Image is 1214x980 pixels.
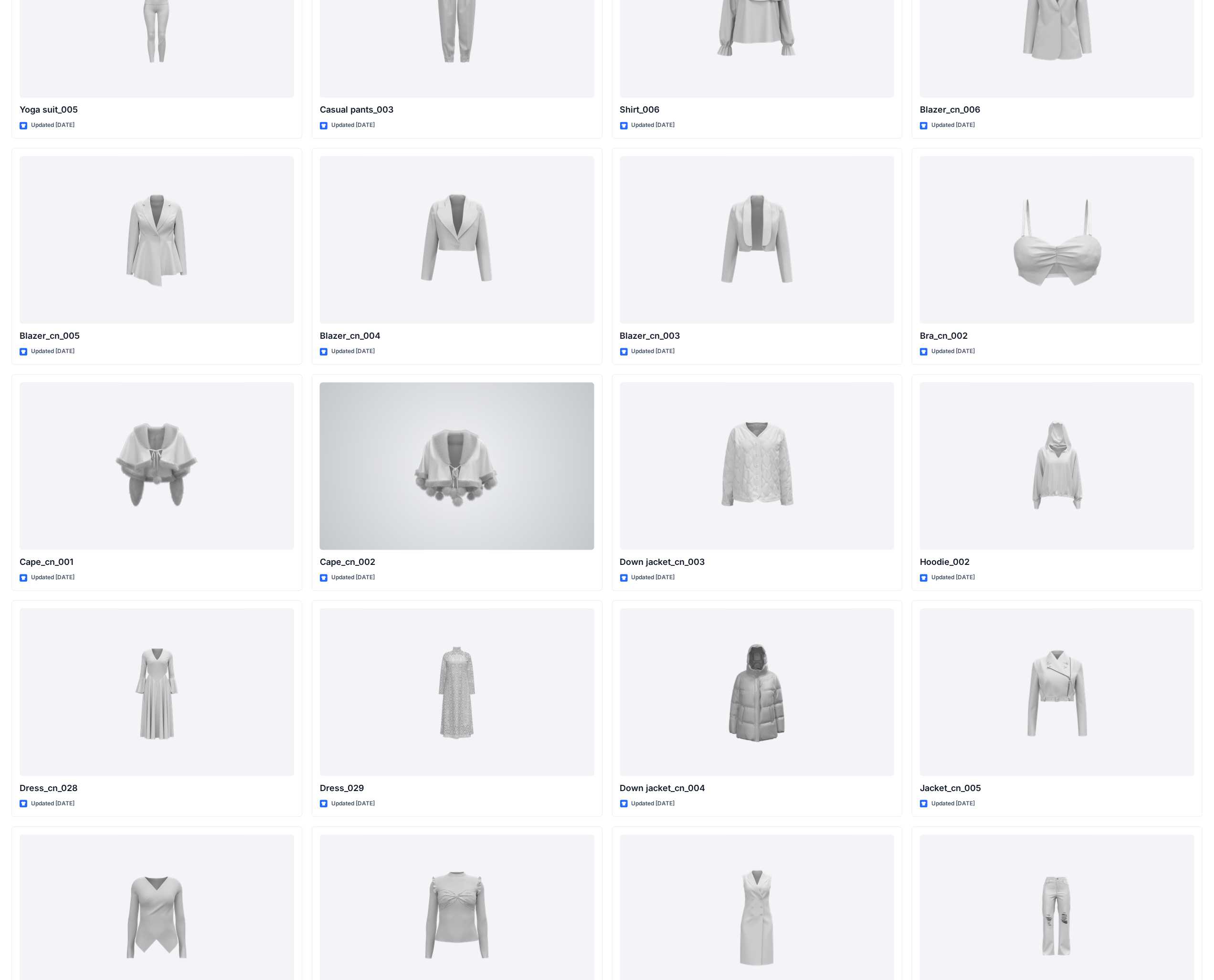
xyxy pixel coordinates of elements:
p: Updated [DATE] [331,120,375,130]
p: Updated [DATE] [331,799,375,809]
p: Updated [DATE] [931,573,975,583]
p: Updated [DATE] [31,120,74,130]
p: Updated [DATE] [632,799,675,809]
p: Dress_029 [320,782,594,795]
p: Updated [DATE] [31,346,74,356]
p: Blazer_cn_003 [620,329,895,343]
a: Bra_cn_002 [920,156,1194,323]
p: Updated [DATE] [931,120,975,130]
a: Blazer_cn_003 [620,156,895,323]
a: Jacket_cn_005 [920,608,1194,776]
p: Updated [DATE] [632,120,675,130]
p: Blazer_cn_004 [320,329,594,343]
p: Updated [DATE] [31,573,74,583]
a: Dress_029 [320,608,594,776]
a: Cape_cn_002 [320,382,594,550]
a: Blazer_cn_005 [20,156,294,323]
a: Hoodie_002 [920,382,1194,550]
p: Updated [DATE] [931,799,975,809]
a: Down jacket_cn_004 [620,608,895,776]
p: Yoga suit_005 [20,103,294,116]
p: Blazer_cn_006 [920,103,1194,116]
p: Cape_cn_001 [20,555,294,569]
a: Blazer_cn_004 [320,156,594,323]
p: Updated [DATE] [632,573,675,583]
p: Blazer_cn_005 [20,329,294,343]
p: Hoodie_002 [920,555,1194,569]
p: Down jacket_cn_004 [620,782,895,795]
p: Cape_cn_002 [320,555,594,569]
p: Jacket_cn_005 [920,782,1194,795]
a: Dress_cn_028 [20,608,294,776]
a: Cape_cn_001 [20,382,294,550]
p: Updated [DATE] [331,346,375,356]
p: Bra_cn_002 [920,329,1194,343]
p: Shirt_006 [620,103,895,116]
p: Casual pants_003 [320,103,594,116]
p: Updated [DATE] [31,799,74,809]
p: Dress_cn_028 [20,782,294,795]
p: Down jacket_cn_003 [620,555,895,569]
p: Updated [DATE] [632,346,675,356]
p: Updated [DATE] [931,346,975,356]
p: Updated [DATE] [331,573,375,583]
a: Down jacket_cn_003 [620,382,895,550]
